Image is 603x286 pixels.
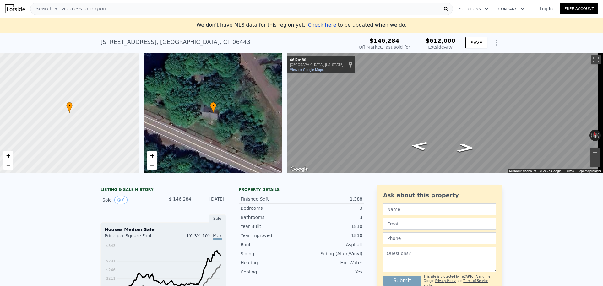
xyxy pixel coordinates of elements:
[589,130,593,141] button: Rotate counterclockwise
[560,3,598,14] a: Free Account
[290,63,343,67] div: [GEOGRAPHIC_DATA], [US_STATE]
[383,203,496,215] input: Name
[591,129,599,142] button: Reset the view
[186,233,192,238] span: 1Y
[403,139,436,153] path: Go Northwest, Rte 80
[598,130,601,141] button: Rotate clockwise
[100,187,226,193] div: LISTING & SALE HISTORY
[30,5,106,13] span: Search an address or region
[308,22,336,28] span: Check here
[3,151,13,160] a: Zoom in
[301,223,362,229] div: 1810
[6,161,10,169] span: −
[106,268,116,272] tspan: $246
[426,44,455,50] div: Lotside ARV
[105,226,222,233] div: Houses Median Sale
[287,53,603,173] div: Map
[465,37,487,48] button: SAVE
[241,223,301,229] div: Year Built
[194,233,199,238] span: 3Y
[359,44,410,50] div: Off Market, last sold for
[241,260,301,266] div: Heating
[435,279,456,283] a: Privacy Policy
[147,151,157,160] a: Zoom in
[383,232,496,244] input: Phone
[196,196,224,204] div: [DATE]
[114,196,128,204] button: View historical data
[301,260,362,266] div: Hot Water
[289,165,310,173] a: Open this area in Google Maps (opens a new window)
[202,233,210,238] span: 10Y
[301,196,362,202] div: 1,388
[66,103,73,109] span: •
[241,269,301,275] div: Cooling
[6,152,10,159] span: +
[590,148,600,157] button: Zoom in
[150,161,154,169] span: −
[213,233,222,240] span: Max
[578,169,601,173] a: Report a problem
[66,102,73,113] div: •
[5,4,25,13] img: Lotside
[540,169,561,173] span: © 2025 Google
[532,6,560,12] a: Log In
[209,214,226,223] div: Sale
[150,152,154,159] span: +
[383,276,421,286] button: Submit
[241,205,301,211] div: Bedrooms
[105,233,163,243] div: Price per Square Foot
[100,38,250,46] div: [STREET_ADDRESS] , [GEOGRAPHIC_DATA] , CT 06443
[290,68,324,72] a: View on Google Maps
[454,3,493,15] button: Solutions
[147,160,157,170] a: Zoom out
[301,251,362,257] div: Siding (Alum/Vinyl)
[239,187,364,192] div: Property details
[370,37,399,44] span: $146,284
[169,197,191,202] span: $ 146,284
[450,141,483,154] path: Go East, Rte 80
[289,165,310,173] img: Google
[348,61,353,68] a: Show location on map
[196,21,406,29] div: We don't have MLS data for this region yet.
[509,169,536,173] button: Keyboard shortcuts
[301,205,362,211] div: 3
[490,36,503,49] button: Show Options
[565,169,574,173] a: Terms (opens in new tab)
[590,157,600,167] button: Zoom out
[241,251,301,257] div: Siding
[290,58,343,63] div: 66 Rte 80
[241,232,301,239] div: Year Improved
[383,218,496,230] input: Email
[301,241,362,248] div: Asphalt
[3,160,13,170] a: Zoom out
[308,21,406,29] div: to be updated when we do.
[426,37,455,44] span: $612,000
[301,214,362,220] div: 3
[301,232,362,239] div: 1810
[210,102,216,113] div: •
[210,103,216,109] span: •
[493,3,530,15] button: Company
[106,244,116,248] tspan: $343
[287,53,603,173] div: Street View
[106,276,116,281] tspan: $211
[591,55,601,64] button: Toggle fullscreen view
[463,279,488,283] a: Terms of Service
[301,269,362,275] div: Yes
[241,214,301,220] div: Bathrooms
[241,241,301,248] div: Roof
[241,196,301,202] div: Finished Sqft
[383,191,496,200] div: Ask about this property
[102,196,158,204] div: Sold
[106,259,116,263] tspan: $281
